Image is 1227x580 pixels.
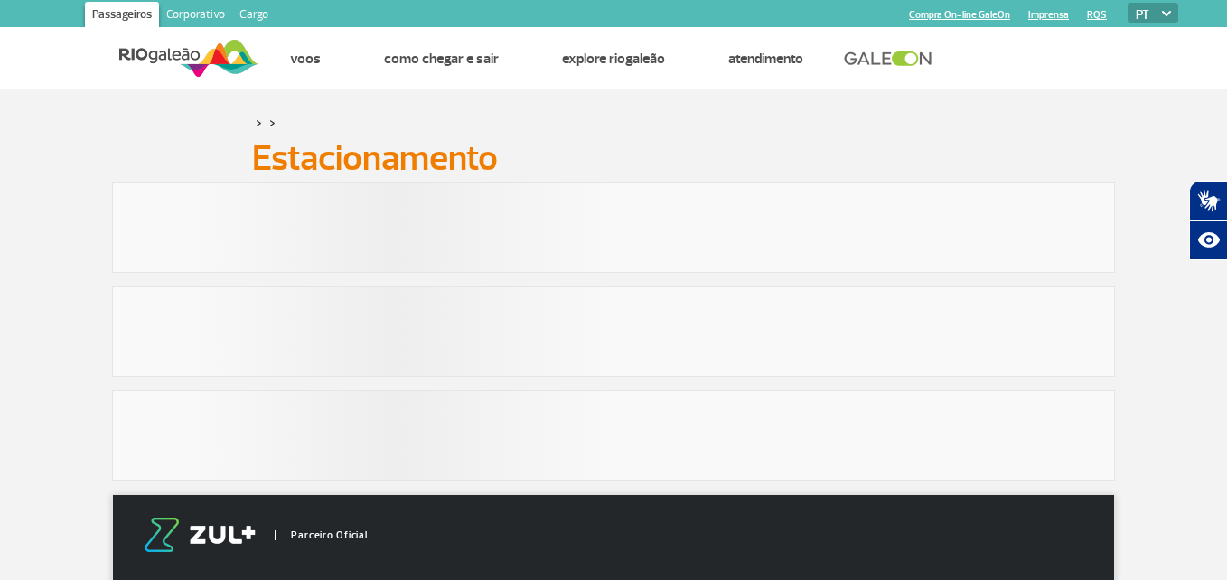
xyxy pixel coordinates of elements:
[275,530,368,540] span: Parceiro Oficial
[1189,220,1227,260] button: Abrir recursos assistivos.
[252,143,975,173] h1: Estacionamento
[269,112,276,133] a: >
[1189,181,1227,260] div: Plugin de acessibilidade da Hand Talk.
[85,2,159,31] a: Passageiros
[140,518,259,552] img: logo-zul.png
[256,112,262,133] a: >
[232,2,276,31] a: Cargo
[159,2,232,31] a: Corporativo
[562,50,665,68] a: Explore RIOgaleão
[728,50,803,68] a: Atendimento
[1028,9,1069,21] a: Imprensa
[1087,9,1107,21] a: RQS
[384,50,499,68] a: Como chegar e sair
[1189,181,1227,220] button: Abrir tradutor de língua de sinais.
[909,9,1010,21] a: Compra On-line GaleOn
[290,50,321,68] a: Voos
